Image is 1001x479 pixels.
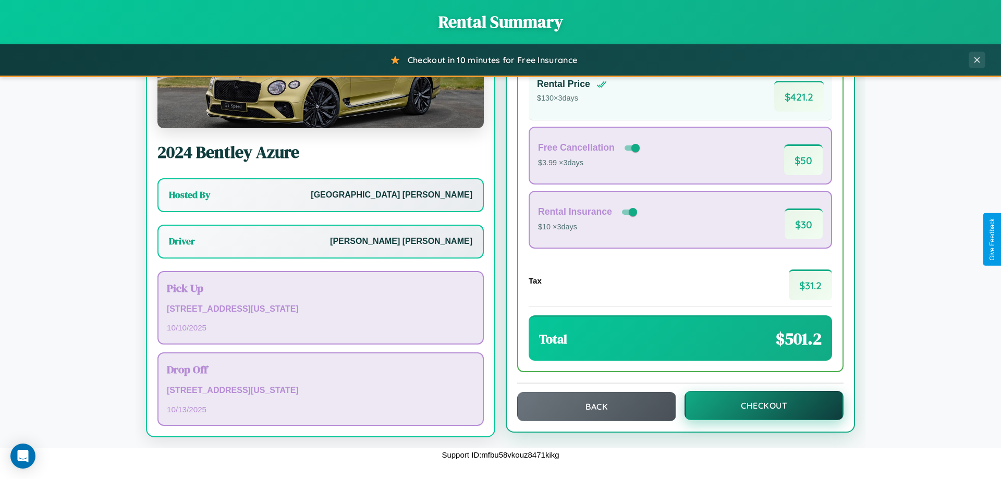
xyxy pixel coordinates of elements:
button: Checkout [685,391,844,420]
p: [STREET_ADDRESS][US_STATE] [167,302,474,317]
span: $ 50 [784,144,823,175]
p: [STREET_ADDRESS][US_STATE] [167,383,474,398]
p: 10 / 10 / 2025 [167,321,474,335]
span: $ 501.2 [776,327,822,350]
h3: Hosted By [169,189,210,201]
h1: Rental Summary [10,10,991,33]
p: [GEOGRAPHIC_DATA] [PERSON_NAME] [311,188,472,203]
h3: Pick Up [167,280,474,296]
h4: Rental Price [537,79,590,90]
span: $ 30 [785,208,823,239]
h4: Rental Insurance [538,206,612,217]
h2: 2024 Bentley Azure [157,141,484,164]
p: [PERSON_NAME] [PERSON_NAME] [330,234,472,249]
span: $ 421.2 [774,81,824,112]
h4: Tax [529,276,542,285]
p: 10 / 13 / 2025 [167,402,474,416]
p: Support ID: mfbu58vkouz8471kikg [442,448,559,462]
span: Checkout in 10 minutes for Free Insurance [408,55,577,65]
h3: Total [539,330,567,348]
button: Back [517,392,676,421]
p: $10 × 3 days [538,220,639,234]
h4: Free Cancellation [538,142,615,153]
p: $ 130 × 3 days [537,92,607,105]
p: $3.99 × 3 days [538,156,642,170]
h3: Drop Off [167,362,474,377]
div: Open Intercom Messenger [10,444,35,469]
span: $ 31.2 [789,269,832,300]
div: Give Feedback [988,218,996,261]
h3: Driver [169,235,195,248]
